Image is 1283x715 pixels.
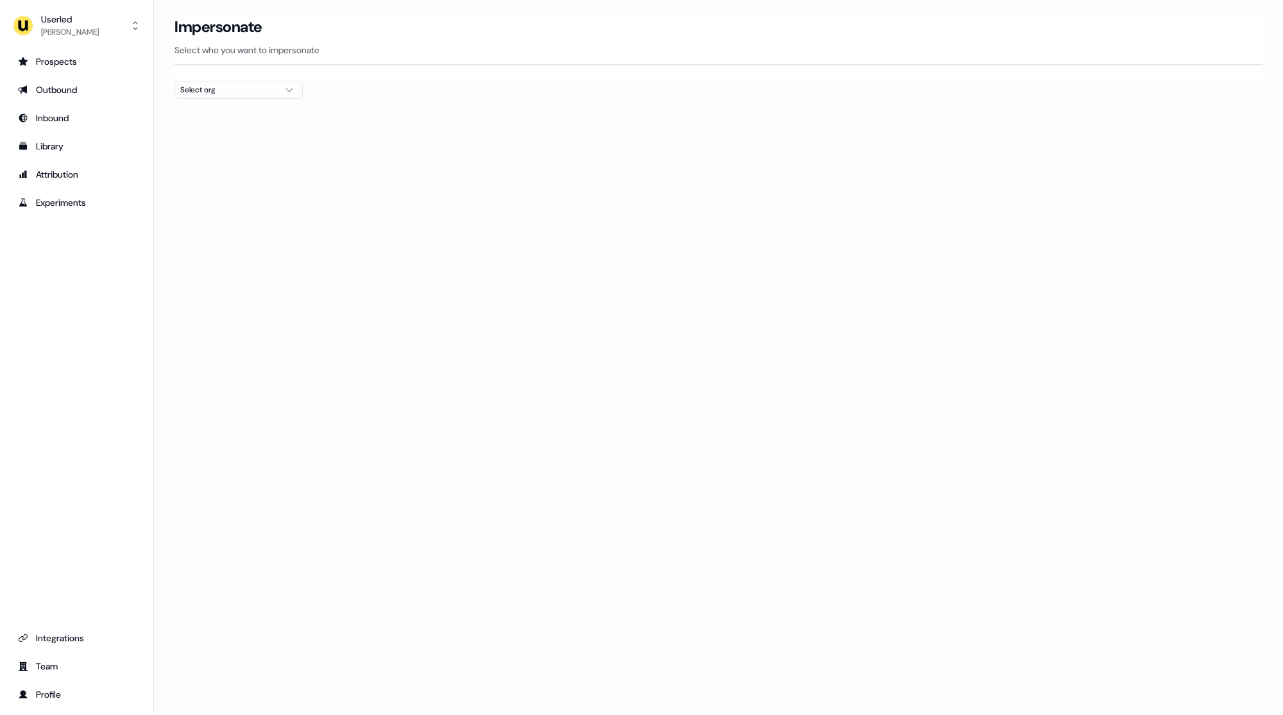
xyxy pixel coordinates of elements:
[174,81,303,99] button: Select org
[10,10,143,41] button: Userled[PERSON_NAME]
[10,192,143,213] a: Go to experiments
[180,83,276,96] div: Select org
[174,44,1262,56] p: Select who you want to impersonate
[18,55,135,68] div: Prospects
[41,13,99,26] div: Userled
[18,688,135,701] div: Profile
[18,632,135,644] div: Integrations
[18,660,135,673] div: Team
[10,164,143,185] a: Go to attribution
[41,26,99,38] div: [PERSON_NAME]
[18,140,135,153] div: Library
[18,196,135,209] div: Experiments
[18,168,135,181] div: Attribution
[10,684,143,705] a: Go to profile
[174,17,262,37] h3: Impersonate
[10,656,143,677] a: Go to team
[18,83,135,96] div: Outbound
[10,108,143,128] a: Go to Inbound
[18,112,135,124] div: Inbound
[10,51,143,72] a: Go to prospects
[10,80,143,100] a: Go to outbound experience
[10,628,143,648] a: Go to integrations
[10,136,143,156] a: Go to templates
